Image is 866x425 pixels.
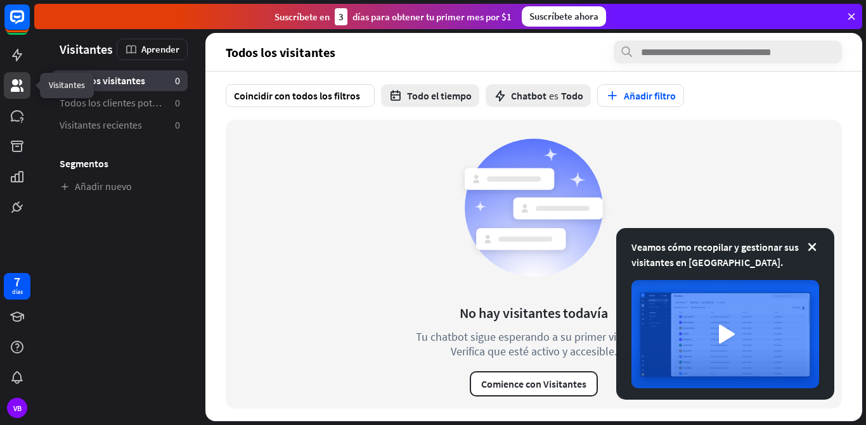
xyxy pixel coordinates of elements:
font: Visitantes [60,41,113,57]
font: Coincidir con todos los filtros [234,89,360,102]
font: No hay visitantes todavía [460,304,608,322]
font: Todo el tiempo [407,89,472,102]
font: Comience con Visitantes [481,377,586,390]
font: Veamos cómo recopilar y gestionar sus visitantes en [GEOGRAPHIC_DATA]. [631,241,799,269]
font: Todos los visitantes [226,44,335,60]
button: Añadir filtro [597,84,684,107]
font: Todo [561,89,583,102]
font: VB [13,403,22,413]
font: Aprender [141,43,179,55]
font: Suscríbete en [275,11,330,23]
font: Visitantes recientes [60,118,142,131]
font: Añadir nuevo [75,180,132,193]
font: Todos los visitantes [60,74,145,87]
font: 0 [175,96,180,109]
font: Suscríbete ahora [529,10,598,22]
font: 0 [175,74,180,87]
font: 7 [14,274,20,289]
a: Visitantes recientes 0 [52,115,188,136]
a: Todos los clientes potenciales 0 [52,92,188,113]
font: Añadir filtro [624,89,676,102]
font: 3 [339,11,344,23]
button: Abrir el widget de chat LiveChat [10,5,48,43]
a: 7 días [4,273,30,300]
font: Segmentos [60,157,108,170]
img: imagen [631,280,819,388]
button: Todo el tiempo [381,84,479,107]
button: Comience con Visitantes [470,371,598,396]
font: Chatbot [511,89,546,102]
font: Tu chatbot sigue esperando a su primer visitante. Verifica que esté activo y accesible. [416,329,652,358]
font: 0 [175,118,180,131]
font: es [549,89,559,102]
font: días [12,288,23,296]
font: días para obtener tu primer mes por $1 [352,11,512,23]
font: Todos los clientes potenciales [60,96,187,109]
